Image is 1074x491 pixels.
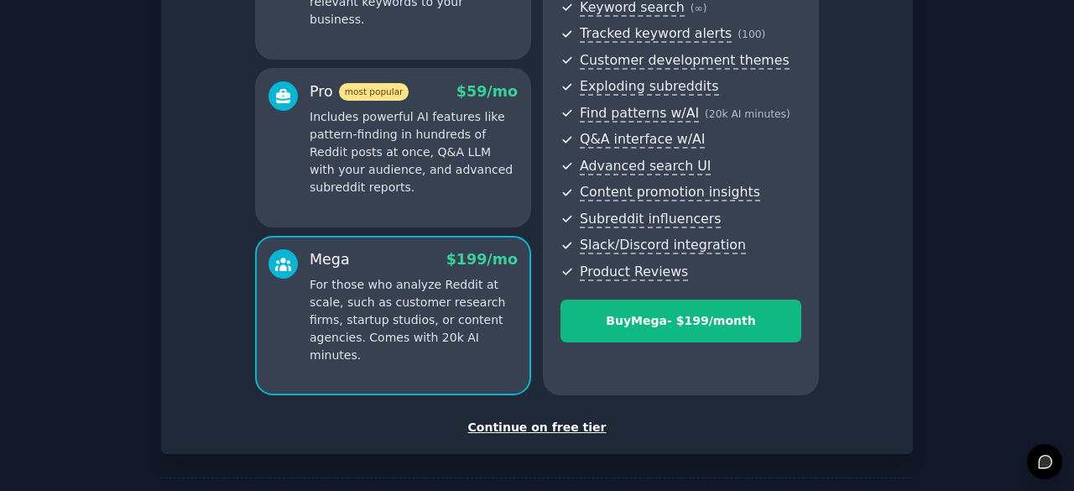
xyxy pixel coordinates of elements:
span: Q&A interface w/AI [580,131,705,149]
span: ( 20k AI minutes ) [705,108,790,120]
span: Product Reviews [580,264,688,281]
span: Advanced search UI [580,158,711,175]
div: Buy Mega - $ 199 /month [561,312,800,330]
div: Continue on free tier [179,419,895,436]
span: most popular [339,83,409,101]
span: $ 59 /mo [456,83,518,100]
p: For those who analyze Reddit at scale, such as customer research firms, startup studios, or conte... [310,276,518,364]
span: Content promotion insights [580,184,760,201]
span: Exploding subreddits [580,78,718,96]
span: Find patterns w/AI [580,105,699,123]
span: ( 100 ) [738,29,765,40]
div: Mega [310,249,350,270]
p: Includes powerful AI features like pattern-finding in hundreds of Reddit posts at once, Q&A LLM w... [310,108,518,196]
span: Slack/Discord integration [580,237,746,254]
span: Customer development themes [580,52,790,70]
span: ( ∞ ) [691,3,707,14]
span: $ 199 /mo [446,251,518,268]
span: Tracked keyword alerts [580,25,732,43]
div: Pro [310,81,409,102]
button: BuyMega- $199/month [560,300,801,342]
span: Subreddit influencers [580,211,721,228]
